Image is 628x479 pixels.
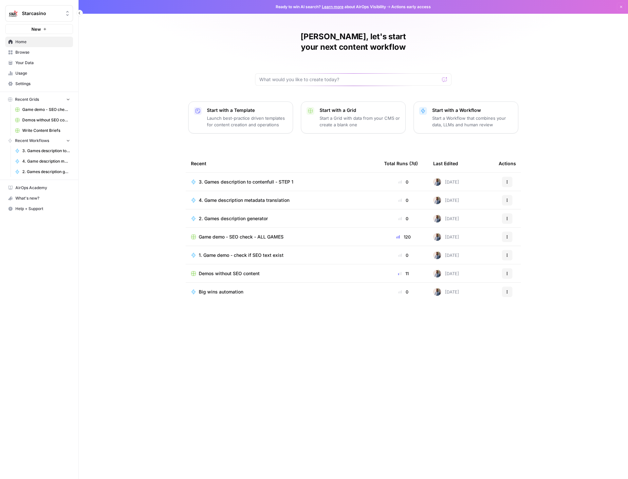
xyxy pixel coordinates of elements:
[15,185,70,191] span: AirOps Academy
[199,289,243,295] span: Big wins automation
[384,215,423,222] div: 0
[12,115,73,125] a: Demos without SEO content
[6,193,73,203] div: What's new?
[12,104,73,115] a: Game demo - SEO check - ALL GAMES
[22,117,70,123] span: Demos without SEO content
[191,270,374,277] a: Demos without SEO content
[22,107,70,113] span: Game demo - SEO check - ALL GAMES
[384,154,418,172] div: Total Runs (7d)
[22,148,70,154] span: 3. Games description to contenfull - STEP 1
[191,289,374,295] a: Big wins automation
[199,215,268,222] span: 2. Games description generator
[414,101,518,133] button: Start with a WorkflowStart a Workflow that combines your data, LLMs and human review
[433,270,459,277] div: [DATE]
[433,233,441,241] img: 542af2wjek5zirkck3dd1n2hljhm
[22,158,70,164] span: 4. Game description metadata translation
[384,234,423,240] div: 120
[199,234,284,240] span: Game demo - SEO check - ALL GAMES
[188,101,293,133] button: Start with a TemplateLaunch best-practice driven templates for content creation and operations
[191,215,374,222] a: 2. Games description generator
[5,136,73,146] button: Recent Workflows
[5,58,73,68] a: Your Data
[199,197,289,204] span: 4. Game description metadata translation
[5,204,73,214] button: Help + Support
[199,270,260,277] span: Demos without SEO content
[31,26,41,32] span: New
[12,146,73,156] a: 3. Games description to contenfull - STEP 1
[276,4,386,10] span: Ready to win AI search? about AirOps Visibility
[15,60,70,66] span: Your Data
[22,169,70,175] span: 2. Games description generator
[5,37,73,47] a: Home
[5,68,73,79] a: Usage
[22,128,70,133] span: Write Content Briefs
[301,101,406,133] button: Start with a GridStart a Grid with data from your CMS or create a blank one
[15,138,49,144] span: Recent Workflows
[384,179,423,185] div: 0
[12,156,73,167] a: 4. Game description metadata translation
[15,81,70,87] span: Settings
[322,4,343,9] a: Learn more
[259,76,439,83] input: What would you like to create today?
[5,79,73,89] a: Settings
[5,24,73,34] button: New
[15,97,39,102] span: Recent Grids
[15,39,70,45] span: Home
[384,289,423,295] div: 0
[433,288,459,296] div: [DATE]
[320,115,400,128] p: Start a Grid with data from your CMS or create a blank one
[22,10,62,17] span: Starcasino
[433,178,459,186] div: [DATE]
[191,252,374,258] a: 1. Game demo - check if SEO text exist
[191,179,374,185] a: 3. Games description to contenfull - STEP 1
[433,178,441,186] img: 542af2wjek5zirkck3dd1n2hljhm
[5,5,73,22] button: Workspace: Starcasino
[433,215,441,222] img: 542af2wjek5zirkck3dd1n2hljhm
[207,107,287,114] p: Start with a Template
[433,251,459,259] div: [DATE]
[499,154,516,172] div: Actions
[8,8,19,19] img: Starcasino Logo
[255,31,452,52] h1: [PERSON_NAME], let's start your next content workflow
[12,167,73,177] a: 2. Games description generator
[384,197,423,204] div: 0
[5,95,73,104] button: Recent Grids
[433,154,458,172] div: Last Edited
[207,115,287,128] p: Launch best-practice driven templates for content creation and operations
[433,196,441,204] img: 542af2wjek5zirkck3dd1n2hljhm
[433,215,459,222] div: [DATE]
[191,154,374,172] div: Recent
[432,107,513,114] p: Start with a Workflow
[15,49,70,55] span: Browse
[199,179,293,185] span: 3. Games description to contenfull - STEP 1
[12,125,73,136] a: Write Content Briefs
[432,115,513,128] p: Start a Workflow that combines your data, LLMs and human review
[191,234,374,240] a: Game demo - SEO check - ALL GAMES
[433,270,441,277] img: 542af2wjek5zirkck3dd1n2hljhm
[5,193,73,204] button: What's new?
[191,197,374,204] a: 4. Game description metadata translation
[433,233,459,241] div: [DATE]
[433,196,459,204] div: [DATE]
[384,270,423,277] div: 11
[391,4,431,10] span: Actions early access
[5,183,73,193] a: AirOps Academy
[15,206,70,212] span: Help + Support
[433,251,441,259] img: 542af2wjek5zirkck3dd1n2hljhm
[5,47,73,58] a: Browse
[199,252,284,258] span: 1. Game demo - check if SEO text exist
[384,252,423,258] div: 0
[433,288,441,296] img: 542af2wjek5zirkck3dd1n2hljhm
[320,107,400,114] p: Start with a Grid
[15,70,70,76] span: Usage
